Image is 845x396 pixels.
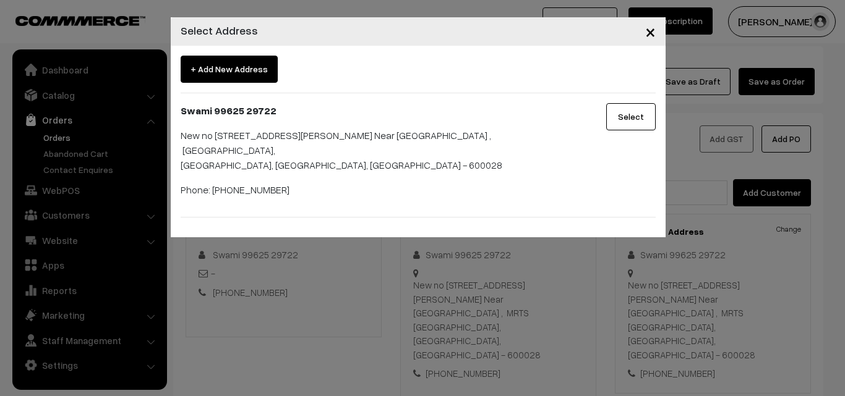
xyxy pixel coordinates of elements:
p: New no [STREET_ADDRESS][PERSON_NAME] Near [GEOGRAPHIC_DATA] , [GEOGRAPHIC_DATA], [GEOGRAPHIC_DATA... [181,128,573,172]
p: Phone: [PHONE_NUMBER] [181,182,573,197]
button: Select [606,103,656,130]
span: + Add New Address [181,56,278,83]
h4: Select Address [181,22,258,39]
button: Close [635,12,666,51]
b: Swami 99625 29722 [181,104,277,117]
span: × [645,20,656,43]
